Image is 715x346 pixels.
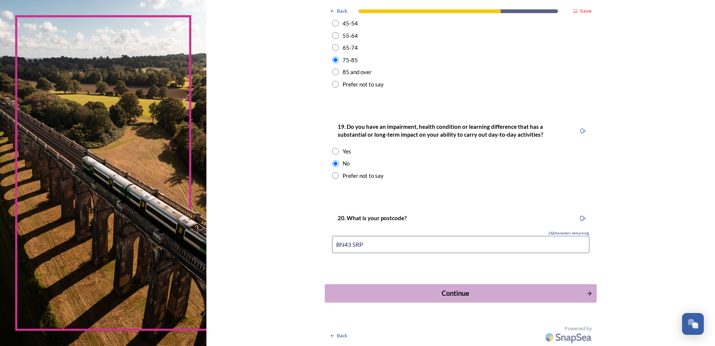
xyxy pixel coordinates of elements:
[343,56,358,64] div: 75-85
[343,19,358,28] div: 45-54
[343,172,384,180] div: Prefer not to say
[325,284,596,303] button: Continue
[543,328,595,346] img: SnapSea Logo
[548,231,589,236] span: 242 characters remaining
[343,80,384,89] div: Prefer not to say
[580,7,592,14] strong: Save
[565,325,592,332] span: Powered by
[329,288,582,298] div: Continue
[338,123,544,138] strong: 19. Do you have an impairment, health condition or learning difference that has a substantial or ...
[682,313,704,335] button: Open Chat
[343,159,350,168] div: No
[343,68,372,76] div: 85 and over
[337,332,347,339] span: Back
[343,31,358,40] div: 55-64
[343,147,351,156] div: Yes
[343,43,358,52] div: 65-74
[338,215,406,221] strong: 20. What is your postcode?
[337,7,347,15] span: Back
